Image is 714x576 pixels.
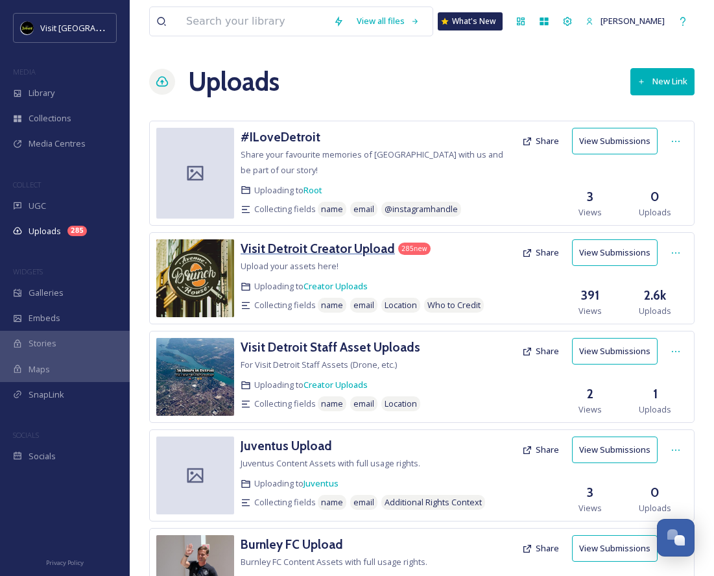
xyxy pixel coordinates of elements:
[241,338,420,357] a: Visit Detroit Staff Asset Uploads
[241,339,420,355] h3: Visit Detroit Staff Asset Uploads
[29,337,56,350] span: Stories
[303,477,339,489] a: Juventus
[427,299,481,311] span: Who to Credit
[516,536,565,561] button: Share
[303,379,368,390] a: Creator Uploads
[254,477,339,490] span: Uploading to
[29,112,71,125] span: Collections
[241,239,395,258] a: Visit Detroit Creator Upload
[321,398,343,410] span: name
[630,68,695,95] button: New Link
[657,519,695,557] button: Open Chat
[241,129,320,145] h3: #ILoveDetroit
[587,385,593,403] h3: 2
[254,184,322,197] span: Uploading to
[241,556,427,568] span: Burnley FC Content Assets with full usage rights.
[254,496,316,509] span: Collecting fields
[385,496,482,509] span: Additional Rights Context
[40,21,141,34] span: Visit [GEOGRAPHIC_DATA]
[241,241,395,256] h3: Visit Detroit Creator Upload
[241,535,343,554] a: Burnley FC Upload
[29,200,46,212] span: UGC
[13,67,36,77] span: MEDIA
[516,240,565,265] button: Share
[241,536,343,552] h3: Burnley FC Upload
[516,437,565,462] button: Share
[639,305,671,317] span: Uploads
[29,312,60,324] span: Embeds
[353,203,374,215] span: email
[29,225,61,237] span: Uploads
[13,180,41,189] span: COLLECT
[572,535,658,562] button: View Submissions
[639,403,671,416] span: Uploads
[321,496,343,509] span: name
[21,21,34,34] img: VISIT%20DETROIT%20LOGO%20-%20BLACK%20BACKGROUND.png
[653,385,658,403] h3: 1
[350,8,426,34] a: View all files
[572,128,658,154] button: View Submissions
[241,438,332,453] h3: Juventus Upload
[572,535,664,562] a: View Submissions
[578,206,602,219] span: Views
[241,149,503,176] span: Share your favourite memories of [GEOGRAPHIC_DATA] with us and be part of our story!
[241,437,332,455] a: Juventus Upload
[188,62,280,101] a: Uploads
[353,299,374,311] span: email
[46,558,84,567] span: Privacy Policy
[572,437,664,463] a: View Submissions
[254,280,368,293] span: Uploading to
[385,398,417,410] span: Location
[650,483,660,502] h3: 0
[578,502,602,514] span: Views
[572,437,658,463] button: View Submissions
[254,299,316,311] span: Collecting fields
[639,502,671,514] span: Uploads
[578,305,602,317] span: Views
[254,379,368,391] span: Uploading to
[241,457,420,469] span: Juventus Content Assets with full usage rights.
[156,338,234,416] img: 686af7d2-e0c3-43fa-9e27-0a04636953d4.jpg
[438,12,503,30] a: What's New
[321,203,343,215] span: name
[353,496,374,509] span: email
[572,239,658,266] button: View Submissions
[650,187,660,206] h3: 0
[572,338,664,365] a: View Submissions
[385,203,458,215] span: @instagramhandle
[321,299,343,311] span: name
[587,483,593,502] h3: 3
[581,286,599,305] h3: 391
[29,87,54,99] span: Library
[241,359,397,370] span: For Visit Detroit Staff Assets (Drone, etc.)
[353,398,374,410] span: email
[516,128,565,154] button: Share
[303,280,368,292] a: Creator Uploads
[46,554,84,570] a: Privacy Policy
[601,15,665,27] span: [PERSON_NAME]
[29,363,50,376] span: Maps
[579,8,671,34] a: [PERSON_NAME]
[303,184,322,196] a: Root
[644,286,666,305] h3: 2.6k
[385,299,417,311] span: Location
[13,430,39,440] span: SOCIALS
[639,206,671,219] span: Uploads
[29,450,56,462] span: Socials
[398,243,431,255] div: 285 new
[241,128,320,147] a: #ILoveDetroit
[572,338,658,365] button: View Submissions
[180,7,327,36] input: Search your library
[578,403,602,416] span: Views
[29,287,64,299] span: Galleries
[516,339,565,364] button: Share
[29,389,64,401] span: SnapLink
[241,260,339,272] span: Upload your assets here!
